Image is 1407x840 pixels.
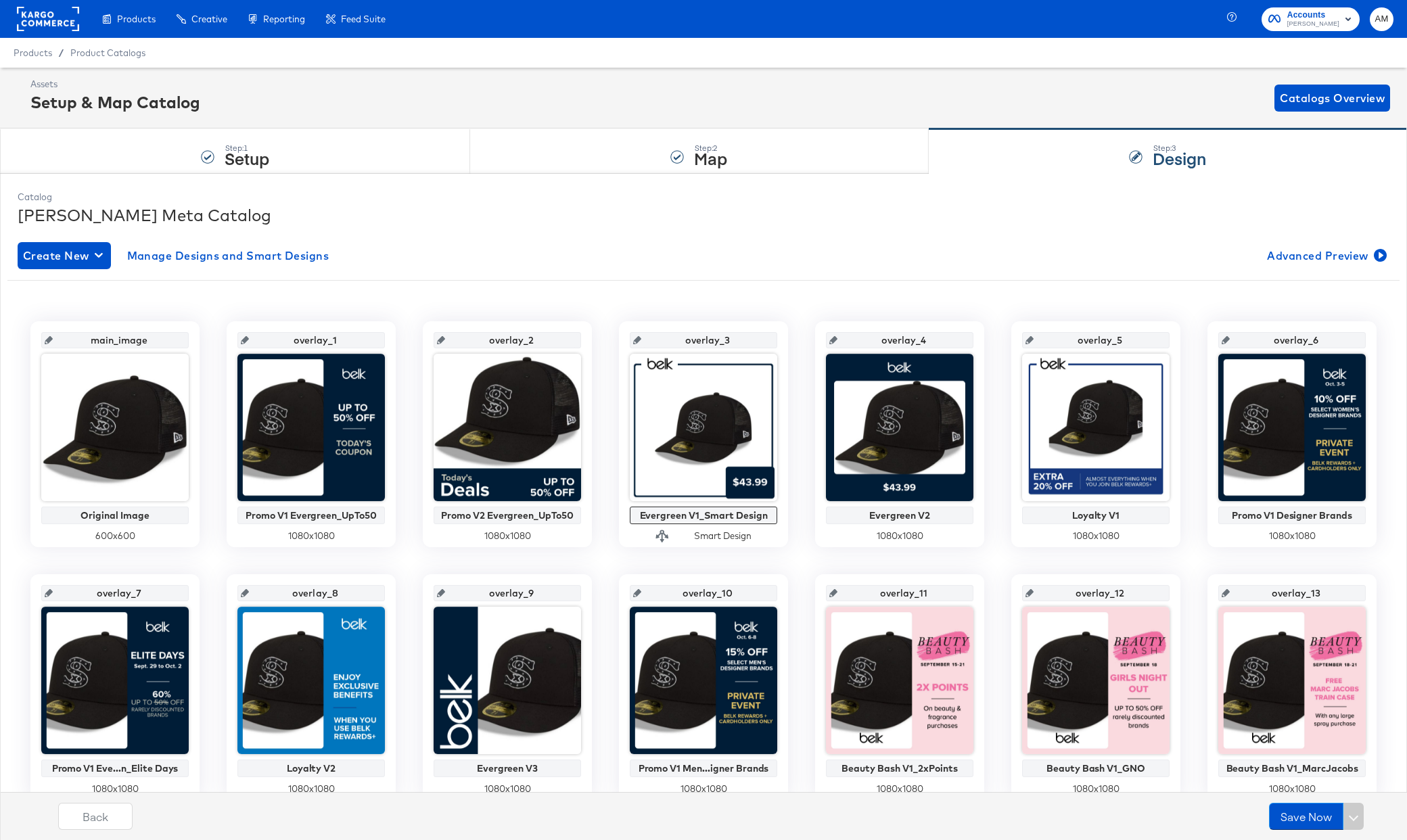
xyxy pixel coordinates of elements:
button: Accounts[PERSON_NAME] [1262,7,1360,31]
strong: Setup [225,147,269,169]
div: 600 x 600 [41,530,189,542]
button: Advanced Preview [1262,242,1389,269]
div: Loyalty V1 [1025,510,1166,521]
div: Loyalty V2 [241,763,382,774]
div: Step: 3 [1153,143,1206,153]
span: Products [14,47,52,58]
span: Products [117,14,156,24]
button: Create New [18,242,111,269]
span: Reporting [263,14,305,24]
span: Advanced Preview [1267,246,1384,265]
span: AM [1375,11,1388,27]
div: Step: 2 [694,143,727,153]
div: Original Image [45,510,185,521]
button: Save Now [1269,803,1343,830]
div: Beauty Bash V1_MarcJacobs [1222,763,1362,774]
div: 1080 x 1080 [1218,530,1366,542]
span: [PERSON_NAME] [1287,19,1339,30]
strong: Design [1153,147,1206,169]
div: 1080 x 1080 [237,530,385,542]
button: Catalogs Overview [1274,85,1390,112]
strong: Map [694,147,727,169]
div: Promo V1 Evergreen_UpTo50 [241,510,382,521]
div: Evergreen V2 [829,510,970,521]
button: AM [1370,7,1393,31]
div: Smart Design [694,530,752,542]
span: Manage Designs and Smart Designs [127,246,329,265]
div: Setup & Map Catalog [30,91,200,114]
span: Catalogs Overview [1280,89,1385,108]
span: Feed Suite [341,14,386,24]
div: 1080 x 1080 [434,530,581,542]
div: Promo V2 Evergreen_UpTo50 [437,510,578,521]
div: [PERSON_NAME] Meta Catalog [18,204,1389,227]
span: Accounts [1287,8,1339,22]
div: Beauty Bash V1_2xPoints [829,763,970,774]
div: Promo V1 Men...igner Brands [633,763,774,774]
span: Creative [191,14,227,24]
a: Product Catalogs [70,47,145,58]
div: Promo V1 Designer Brands [1222,510,1362,521]
span: Create New [23,246,106,265]
button: Manage Designs and Smart Designs [122,242,335,269]
div: 1080 x 1080 [826,530,973,542]
button: Back [58,803,133,830]
div: Evergreen V3 [437,763,578,774]
div: 1080 x 1080 [1022,530,1170,542]
div: Promo V1 Eve...n_Elite Days [45,763,185,774]
div: Evergreen V1_Smart Design [633,510,774,521]
div: Step: 1 [225,143,269,153]
span: / [52,47,70,58]
div: Assets [30,78,200,91]
div: Beauty Bash V1_GNO [1025,763,1166,774]
div: Catalog [18,191,1389,204]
